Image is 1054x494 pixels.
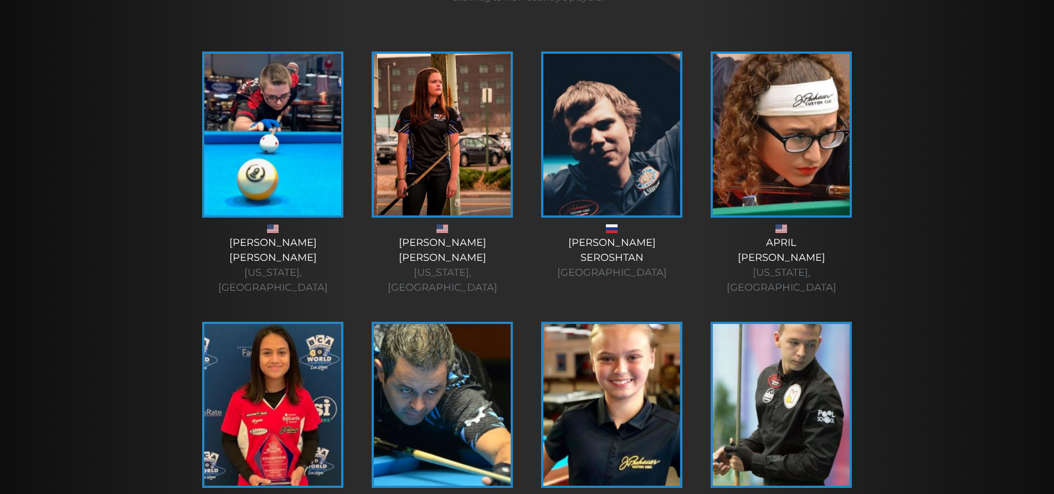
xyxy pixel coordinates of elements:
div: April [PERSON_NAME] [708,235,855,295]
img: Ilya-Nekleenov-225x320.jpg [713,324,850,486]
img: hayleigh-1-225x320.jpg [543,324,680,486]
a: [PERSON_NAME]Seroshtan [GEOGRAPHIC_DATA] [538,52,686,280]
div: [US_STATE], [GEOGRAPHIC_DATA] [369,265,516,295]
a: April[PERSON_NAME] [US_STATE], [GEOGRAPHIC_DATA] [708,52,855,295]
img: amanda-c-1-e1555337534391.jpg [374,54,511,215]
img: pref-cleighton-225x320.jpg [374,324,511,486]
a: [PERSON_NAME][PERSON_NAME] [US_STATE], [GEOGRAPHIC_DATA] [199,52,347,295]
div: [PERSON_NAME] [PERSON_NAME] [369,235,516,295]
div: [US_STATE], [GEOGRAPHIC_DATA] [708,265,855,295]
a: [PERSON_NAME][PERSON_NAME] [US_STATE], [GEOGRAPHIC_DATA] [369,52,516,295]
img: andrei-1-225x320.jpg [543,54,680,215]
div: [PERSON_NAME] [PERSON_NAME] [199,235,347,295]
img: April-225x320.jpg [713,54,850,215]
div: [PERSON_NAME] Seroshtan [538,235,686,280]
img: alex-bryant-225x320.jpg [204,54,341,215]
div: [US_STATE], [GEOGRAPHIC_DATA] [199,265,347,295]
img: aryana-bca-win-2-1-e1564582366468-225x320.jpg [204,324,341,486]
div: [GEOGRAPHIC_DATA] [538,265,686,280]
